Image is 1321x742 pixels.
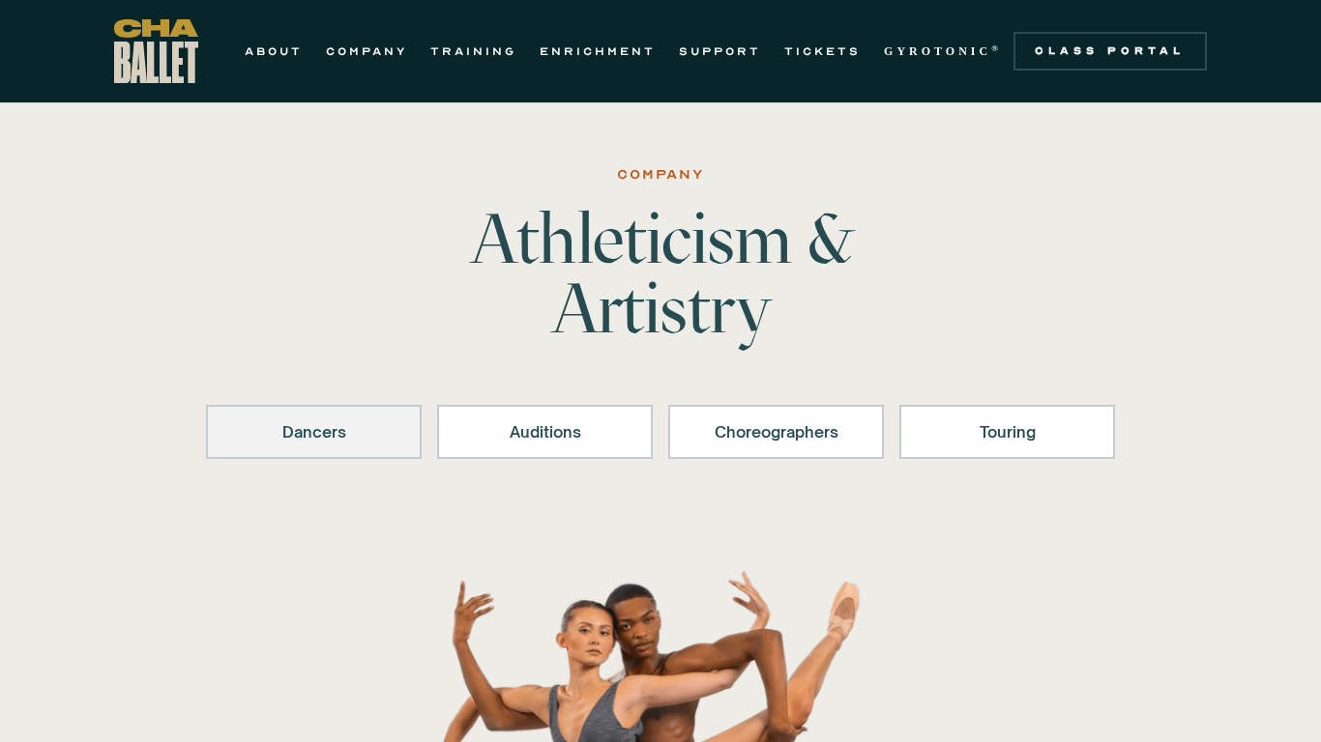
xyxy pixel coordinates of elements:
[884,44,991,58] strong: GYROTONIC
[617,163,704,186] div: Company
[784,40,861,63] a: TICKETS
[430,40,516,63] a: TRAINING
[1013,32,1207,71] a: Class Portal
[925,420,1090,443] div: Touring
[437,405,653,459] a: Auditions
[462,420,628,443] div: Auditions
[668,405,884,459] a: Choreographers
[245,40,303,63] a: ABOUT
[114,19,198,83] a: home
[693,420,859,443] div: Choreographers
[540,40,656,63] a: ENRICHMENT
[991,43,1002,53] sup: ®
[884,40,1002,63] a: GYROTONIC®
[1025,43,1195,59] div: Class Portal
[206,405,422,459] a: Dancers
[899,405,1115,459] a: Touring
[231,420,396,443] div: Dancers
[326,40,407,63] a: COMPANY
[679,40,761,63] a: SUPPORT
[359,204,962,343] h1: Athleticism & Artistry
